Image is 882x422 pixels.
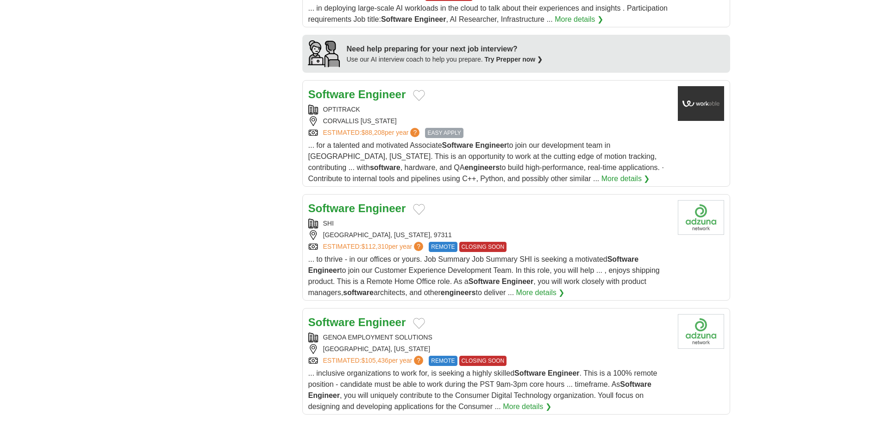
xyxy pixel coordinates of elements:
[607,255,639,263] strong: Software
[425,128,463,138] span: EASY APPLY
[429,242,457,252] span: REMOTE
[502,277,533,285] strong: Engineer
[441,289,476,296] strong: engineers
[429,356,457,366] span: REMOTE
[413,204,425,215] button: Add to favorite jobs
[601,173,650,184] a: More details ❯
[548,369,579,377] strong: Engineer
[464,164,500,171] strong: engineers
[308,4,668,23] span: ... in deploying large-scale AI workloads in the cloud to talk about their experiences and insigh...
[678,200,724,235] img: Company logo
[678,314,724,349] img: Company logo
[308,369,657,410] span: ... inclusive organizations to work for, is seeking a highly skilled . This is a 100% remote posi...
[555,14,603,25] a: More details ❯
[459,242,507,252] span: CLOSING SOON
[308,333,670,342] div: GENOA EMPLOYMENT SOLUTIONS
[308,116,670,126] div: CORVALLIS [US_STATE]
[358,202,406,214] strong: Engineer
[414,242,423,251] span: ?
[308,316,355,328] strong: Software
[414,356,423,365] span: ?
[469,277,500,285] strong: Software
[514,369,546,377] strong: Software
[308,105,670,114] div: OPTITRACK
[442,141,474,149] strong: Software
[516,287,565,298] a: More details ❯
[361,357,388,364] span: $105,436
[308,88,355,101] strong: Software
[308,230,670,240] div: [GEOGRAPHIC_DATA], [US_STATE], 97311
[620,380,651,388] strong: Software
[343,289,374,296] strong: software
[308,219,670,228] div: SHI
[308,88,406,101] a: Software Engineer
[308,255,660,296] span: ... to thrive - in our offices or yours. Job Summary Job Summary SHI is seeking a motivated to jo...
[475,141,507,149] strong: Engineer
[485,56,543,63] a: Try Prepper now ❯
[459,356,507,366] span: CLOSING SOON
[308,391,340,399] strong: Engineer
[413,318,425,329] button: Add to favorite jobs
[323,356,425,366] a: ESTIMATED:$105,436per year?
[308,202,355,214] strong: Software
[347,55,543,64] div: Use our AI interview coach to help you prepare.
[308,316,406,328] a: Software Engineer
[361,243,388,250] span: $112,310
[323,242,425,252] a: ESTIMATED:$112,310per year?
[370,164,400,171] strong: software
[414,15,446,23] strong: Engineer
[361,129,385,136] span: $88,208
[308,202,406,214] a: Software Engineer
[678,86,724,121] img: Company logo
[308,266,340,274] strong: Engineer
[413,90,425,101] button: Add to favorite jobs
[410,128,419,137] span: ?
[381,15,413,23] strong: Software
[358,316,406,328] strong: Engineer
[503,401,551,412] a: More details ❯
[323,128,422,138] a: ESTIMATED:$88,208per year?
[308,141,664,183] span: ... for a talented and motivated Associate to join our development team in [GEOGRAPHIC_DATA], [US...
[308,344,670,354] div: [GEOGRAPHIC_DATA], [US_STATE]
[358,88,406,101] strong: Engineer
[347,44,543,55] div: Need help preparing for your next job interview?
